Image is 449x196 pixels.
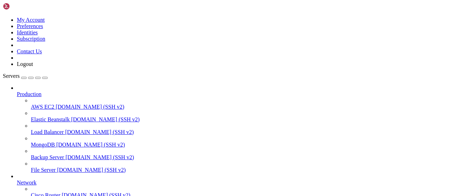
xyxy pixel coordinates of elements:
[31,104,446,110] a: AWS EC2 [DOMAIN_NAME] (SSH v2)
[3,73,48,79] a: Servers
[31,97,446,110] li: AWS EC2 [DOMAIN_NAME] (SSH v2)
[57,167,126,173] span: [DOMAIN_NAME] (SSH v2)
[3,73,20,79] span: Servers
[56,104,125,110] span: [DOMAIN_NAME] (SSH v2)
[31,148,446,161] li: Backup Server [DOMAIN_NAME] (SSH v2)
[31,116,446,123] a: Elastic Beanstalk [DOMAIN_NAME] (SSH v2)
[31,154,64,160] span: Backup Server
[17,91,41,97] span: Production
[31,154,446,161] a: Backup Server [DOMAIN_NAME] (SSH v2)
[31,129,446,135] a: Load Balancer [DOMAIN_NAME] (SSH v2)
[31,167,446,173] a: File Server [DOMAIN_NAME] (SSH v2)
[17,23,43,29] a: Preferences
[17,91,446,97] a: Production
[31,123,446,135] li: Load Balancer [DOMAIN_NAME] (SSH v2)
[3,3,43,10] img: Shellngn
[56,142,125,148] span: [DOMAIN_NAME] (SSH v2)
[31,104,54,110] span: AWS EC2
[31,135,446,148] li: MongoDB [DOMAIN_NAME] (SSH v2)
[17,61,33,67] a: Logout
[31,167,56,173] span: File Server
[31,142,55,148] span: MongoDB
[71,116,140,122] span: [DOMAIN_NAME] (SSH v2)
[31,161,446,173] li: File Server [DOMAIN_NAME] (SSH v2)
[31,142,446,148] a: MongoDB [DOMAIN_NAME] (SSH v2)
[17,48,42,54] a: Contact Us
[31,110,446,123] li: Elastic Beanstalk [DOMAIN_NAME] (SSH v2)
[17,36,45,42] a: Subscription
[17,29,38,35] a: Identities
[65,129,134,135] span: [DOMAIN_NAME] (SSH v2)
[17,17,45,23] a: My Account
[17,180,36,185] span: Network
[66,154,134,160] span: [DOMAIN_NAME] (SSH v2)
[31,129,64,135] span: Load Balancer
[17,85,446,173] li: Production
[31,116,70,122] span: Elastic Beanstalk
[17,180,446,186] a: Network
